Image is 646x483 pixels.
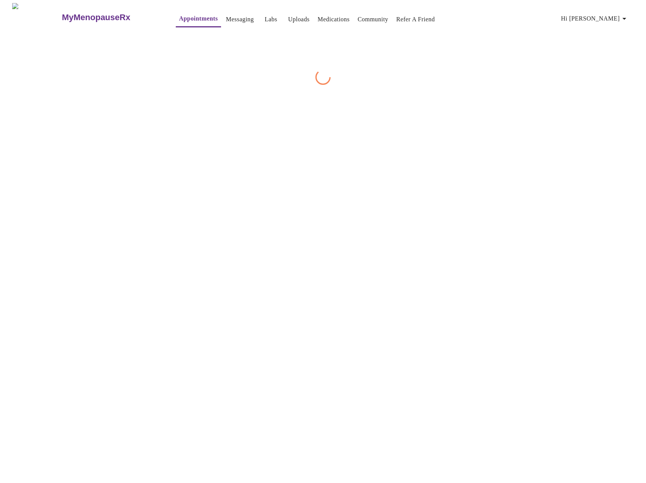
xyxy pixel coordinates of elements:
[259,12,283,27] button: Labs
[315,12,353,27] button: Medications
[285,12,313,27] button: Uploads
[318,14,350,25] a: Medications
[355,12,391,27] button: Community
[179,13,218,24] a: Appointments
[358,14,388,25] a: Community
[288,14,310,25] a: Uploads
[558,11,632,26] button: Hi [PERSON_NAME]
[561,13,629,24] span: Hi [PERSON_NAME]
[396,14,435,25] a: Refer a Friend
[265,14,277,25] a: Labs
[12,3,61,32] img: MyMenopauseRx Logo
[176,11,221,27] button: Appointments
[223,12,257,27] button: Messaging
[226,14,254,25] a: Messaging
[61,4,161,31] a: MyMenopauseRx
[393,12,438,27] button: Refer a Friend
[62,13,130,22] h3: MyMenopauseRx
